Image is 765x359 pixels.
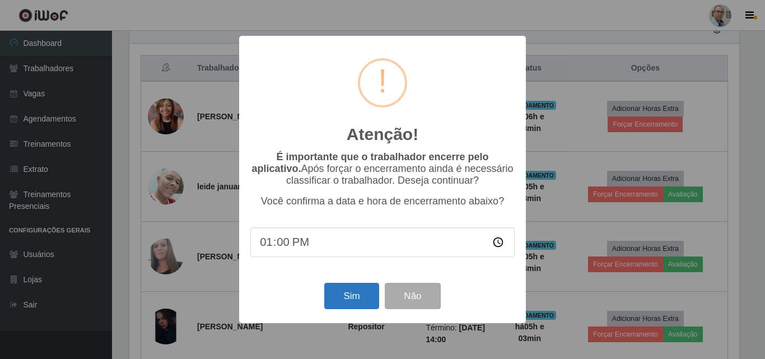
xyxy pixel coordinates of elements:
button: Não [385,283,440,309]
b: É importante que o trabalhador encerre pelo aplicativo. [251,151,488,174]
h2: Atenção! [347,124,418,144]
p: Você confirma a data e hora de encerramento abaixo? [250,195,515,207]
button: Sim [324,283,379,309]
p: Após forçar o encerramento ainda é necessário classificar o trabalhador. Deseja continuar? [250,151,515,187]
